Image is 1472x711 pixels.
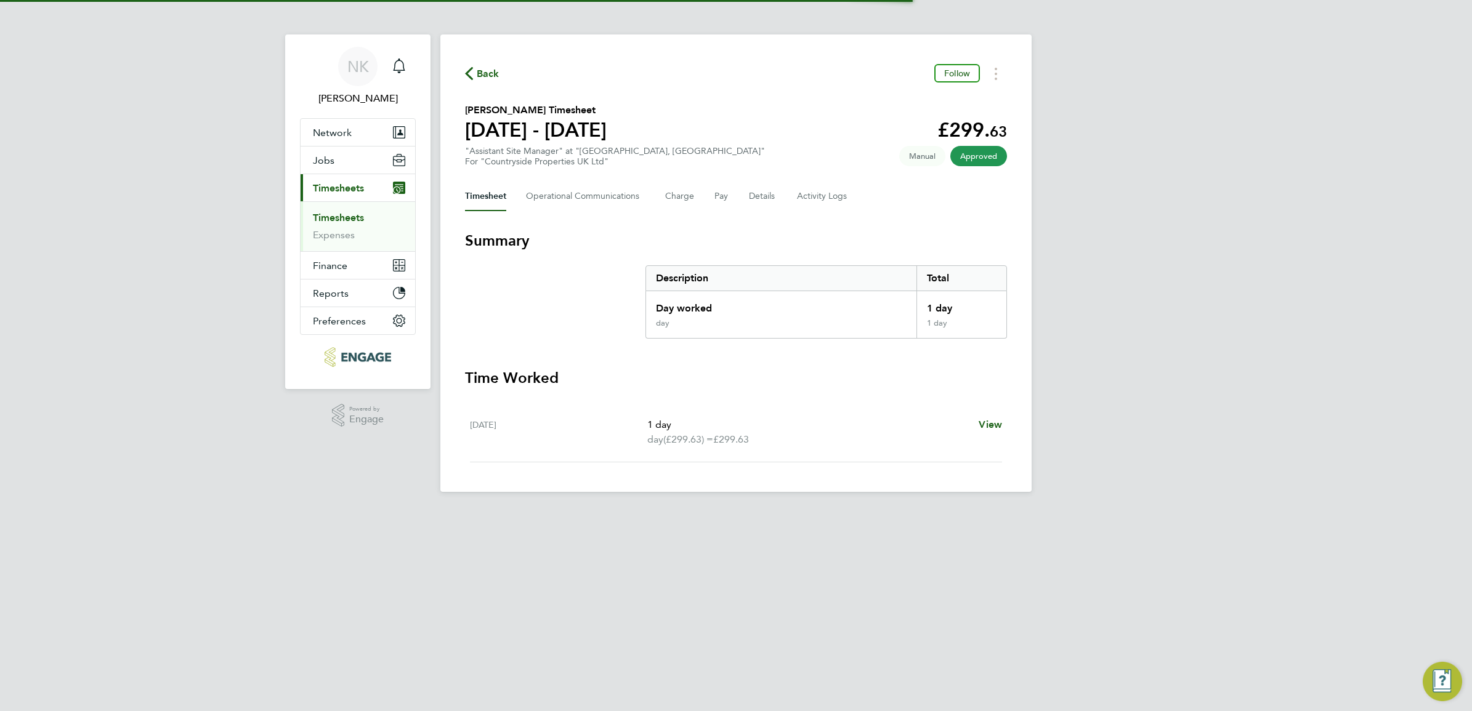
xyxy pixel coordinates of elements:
[665,182,695,211] button: Charge
[714,182,729,211] button: Pay
[332,404,384,427] a: Powered byEngage
[301,279,415,307] button: Reports
[465,66,499,81] button: Back
[797,182,849,211] button: Activity Logs
[656,318,669,328] div: day
[301,119,415,146] button: Network
[646,291,916,318] div: Day worked
[1423,662,1462,701] button: Engage Resource Center
[325,347,390,367] img: konnectrecruit-logo-retina.png
[301,307,415,334] button: Preferences
[645,265,1007,339] div: Summary
[301,147,415,174] button: Jobs
[713,433,749,445] span: £299.63
[916,291,1006,318] div: 1 day
[313,155,334,166] span: Jobs
[349,414,384,425] span: Engage
[916,318,1006,338] div: 1 day
[313,260,347,271] span: Finance
[470,417,647,447] div: [DATE]
[985,64,1007,83] button: Timesheets Menu
[301,174,415,201] button: Timesheets
[477,66,499,81] span: Back
[934,64,980,82] button: Follow
[646,266,916,291] div: Description
[465,182,506,211] button: Timesheet
[749,182,777,211] button: Details
[663,433,713,445] span: (£299.63) =
[647,417,969,432] p: 1 day
[465,368,1007,388] h3: Time Worked
[349,404,384,414] span: Powered by
[937,118,1007,142] app-decimal: £299.
[990,123,1007,140] span: 63
[300,347,416,367] a: Go to home page
[526,182,645,211] button: Operational Communications
[313,182,364,194] span: Timesheets
[313,212,364,223] a: Timesheets
[979,419,1002,430] span: View
[465,146,765,167] div: "Assistant Site Manager" at "[GEOGRAPHIC_DATA], [GEOGRAPHIC_DATA]"
[899,146,945,166] span: This timesheet was manually created.
[465,103,607,118] h2: [PERSON_NAME] Timesheet
[979,417,1002,432] a: View
[916,266,1006,291] div: Total
[647,432,663,447] span: day
[950,146,1007,166] span: This timesheet has been approved.
[301,201,415,251] div: Timesheets
[465,118,607,142] h1: [DATE] - [DATE]
[465,231,1007,462] section: Timesheet
[300,47,416,106] a: NK[PERSON_NAME]
[301,252,415,279] button: Finance
[300,91,416,106] span: Nicola Kelly
[313,315,366,327] span: Preferences
[313,287,349,299] span: Reports
[313,127,352,139] span: Network
[944,68,970,79] span: Follow
[313,229,355,241] a: Expenses
[285,34,431,389] nav: Main navigation
[465,156,765,167] div: For "Countryside Properties UK Ltd"
[465,231,1007,251] h3: Summary
[347,58,369,74] span: NK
